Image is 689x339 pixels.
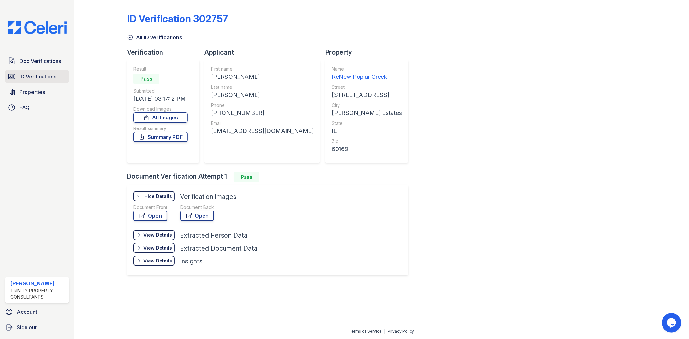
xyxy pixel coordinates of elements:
a: Privacy Policy [388,329,414,334]
div: 60169 [332,145,402,154]
div: [PHONE_NUMBER] [211,108,314,118]
div: [PERSON_NAME] [211,72,314,81]
a: Account [3,305,72,318]
div: Result summary [133,125,188,132]
div: [PERSON_NAME] [10,280,67,287]
div: Extracted Person Data [180,231,247,240]
a: Name ReNew Poplar Creek [332,66,402,81]
a: Sign out [3,321,72,334]
div: Download Images [133,106,188,112]
div: [PERSON_NAME] Estates [332,108,402,118]
a: Terms of Service [349,329,382,334]
div: View Details [143,232,172,238]
div: Document Back [180,204,214,211]
a: Doc Verifications [5,55,69,67]
div: Document Verification Attempt 1 [127,172,413,182]
div: [PERSON_NAME] [211,90,314,99]
div: [STREET_ADDRESS] [332,90,402,99]
div: | [384,329,386,334]
div: Result [133,66,188,72]
div: ID Verification 302757 [127,13,228,25]
div: Insights [180,257,203,266]
div: Trinity Property Consultants [10,287,67,300]
div: State [332,120,402,127]
div: IL [332,127,402,136]
div: City [332,102,402,108]
div: View Details [143,258,172,264]
a: Open [180,211,214,221]
div: Name [332,66,402,72]
div: Phone [211,102,314,108]
div: [EMAIL_ADDRESS][DOMAIN_NAME] [211,127,314,136]
div: Pass [133,74,159,84]
div: Email [211,120,314,127]
div: Applicant [204,48,325,57]
div: Document Front [133,204,167,211]
a: Properties [5,86,69,98]
img: CE_Logo_Blue-a8612792a0a2168367f1c8372b55b34899dd931a85d93a1a3d3e32e68fde9ad4.png [3,21,72,34]
a: ID Verifications [5,70,69,83]
div: Extracted Document Data [180,244,257,253]
span: FAQ [19,104,30,111]
a: All Images [133,112,188,123]
a: FAQ [5,101,69,114]
div: First name [211,66,314,72]
span: Properties [19,88,45,96]
div: Last name [211,84,314,90]
div: View Details [143,245,172,251]
div: Verification Images [180,192,236,201]
div: [DATE] 03:17:12 PM [133,94,188,103]
div: Hide Details [144,193,172,200]
div: Property [325,48,413,57]
div: Street [332,84,402,90]
a: Open [133,211,167,221]
div: Verification [127,48,204,57]
div: Pass [234,172,259,182]
a: All ID verifications [127,34,182,41]
a: Summary PDF [133,132,188,142]
div: Zip [332,138,402,145]
iframe: chat widget [662,313,683,333]
div: Submitted [133,88,188,94]
span: Doc Verifications [19,57,61,65]
span: ID Verifications [19,73,56,80]
div: ReNew Poplar Creek [332,72,402,81]
span: Account [17,308,37,316]
span: Sign out [17,324,37,331]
